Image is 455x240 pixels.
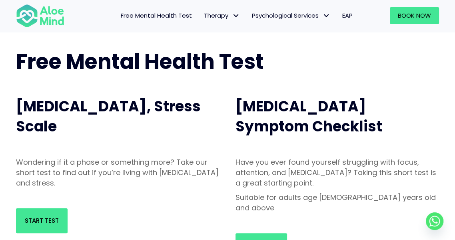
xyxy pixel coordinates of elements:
[121,11,192,20] span: Free Mental Health Test
[235,192,439,213] p: Suitable for adults age [DEMOGRAPHIC_DATA] years old and above
[204,11,240,20] span: Therapy
[235,96,382,137] span: [MEDICAL_DATA] Symptom Checklist
[16,96,201,137] span: [MEDICAL_DATA], Stress Scale
[426,212,443,230] a: Whatsapp
[25,216,59,225] span: Start Test
[198,7,246,24] a: TherapyTherapy: submenu
[398,11,431,20] span: Book Now
[342,11,353,20] span: EAP
[72,7,359,24] nav: Menu
[230,10,242,22] span: Therapy: submenu
[246,7,336,24] a: Psychological ServicesPsychological Services: submenu
[16,208,68,233] a: Start Test
[16,157,220,188] p: Wondering if it a phase or something more? Take our short test to find out if you’re living with ...
[336,7,359,24] a: EAP
[16,47,264,76] span: Free Mental Health Test
[390,7,439,24] a: Book Now
[235,157,439,188] p: Have you ever found yourself struggling with focus, attention, and [MEDICAL_DATA]? Taking this sh...
[321,10,332,22] span: Psychological Services: submenu
[16,4,64,28] img: Aloe mind Logo
[115,7,198,24] a: Free Mental Health Test
[252,11,330,20] span: Psychological Services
